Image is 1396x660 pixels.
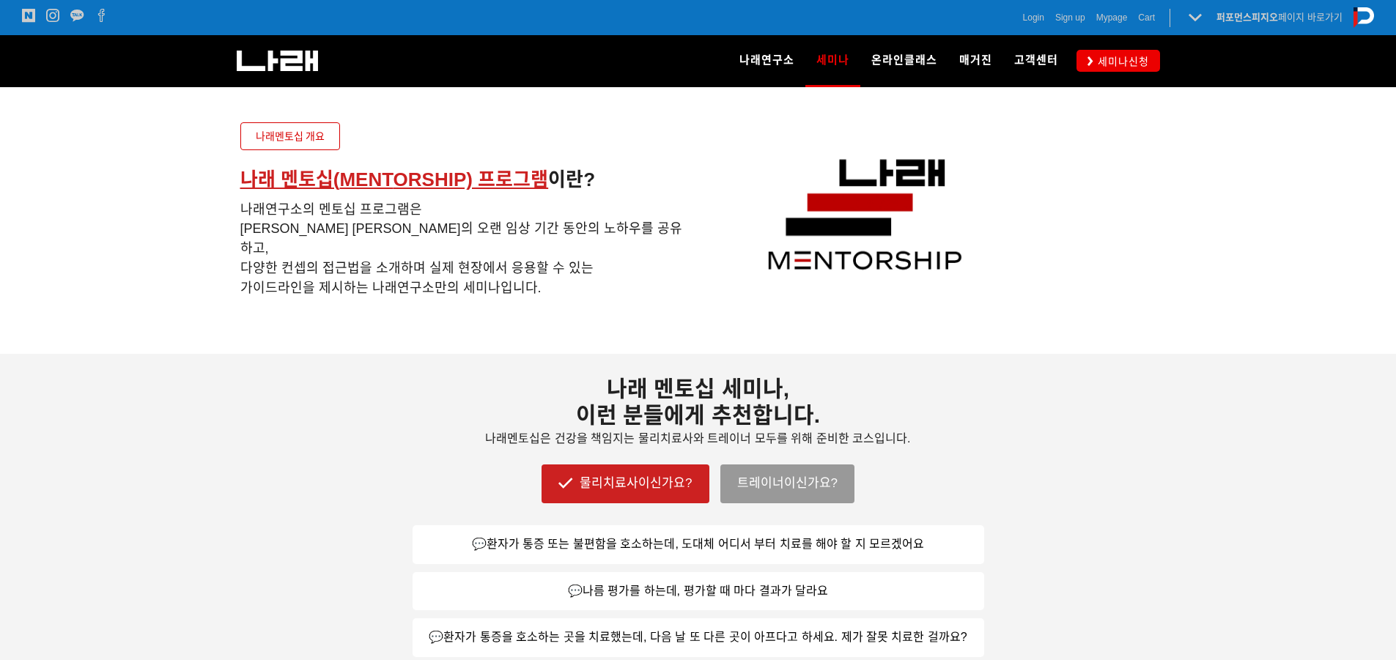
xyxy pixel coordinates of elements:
a: 나래멘토십 개요 [240,122,341,150]
a: 💬환자가 통증을 호소하는 곳을 치료했는데, 다음 날 또 다른 곳이 아프다고 하세요. 제가 잘못 치료한 걸까요? [413,618,984,657]
span: 세미나신청 [1093,54,1149,69]
strong: 이런 분들에게 추천합니다. [576,403,820,427]
strong: 퍼포먼스피지오 [1216,12,1278,23]
span: 매거진 [959,53,992,67]
a: 물리치료사이신가요? [542,464,709,503]
span: 고객센터 [1014,53,1058,67]
a: Cart [1138,10,1155,25]
span: 나래연구소 [739,53,794,67]
u: 나래 멘토십( [240,168,340,190]
span: 세미나 [816,48,849,72]
a: 온라인클래스 [860,35,948,86]
a: 세미나 [805,35,860,86]
a: Login [1023,10,1044,25]
a: Sign up [1055,10,1085,25]
u: ORSHIP) 프로그램 [394,168,549,190]
a: 💬나름 평가를 하는데, 평가할 때 마다 결과가 달라요 [413,572,984,611]
img: 511caa51d7219.jpg [709,130,1021,299]
span: 온라인클래스 [871,53,937,67]
a: 매거진 [948,35,1003,86]
a: 고객센터 [1003,35,1069,86]
a: 세미나신청 [1076,50,1160,71]
a: Mypage [1096,10,1128,25]
a: 나래연구소 [728,35,805,86]
a: 트레이너이신가요? [720,464,854,503]
a: 💬환자가 통증 또는 불편함을 호소하는데, 도대체 어디서 부터 치료를 해야 할 지 모르겠어요 [413,525,984,564]
a: 퍼포먼스피지오페이지 바로가기 [1216,12,1343,23]
span: 이란? [240,168,596,190]
span: 나래연구소의 멘토십 프로그램은 [PERSON_NAME] [PERSON_NAME]의 오랜 임상 기간 동안의 노하우를 공유하고, 다양한 컨셉의 접근법을 소개하며 실제 현장에서 응... [240,202,682,295]
span: 나래멘토십은 건강을 책임지는 물리치료사와 트레이너 모두를 위해 준비한 코스입니다. [485,432,910,445]
strong: 나래 멘토십 세미나, [607,377,789,401]
u: MENT [339,168,393,190]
